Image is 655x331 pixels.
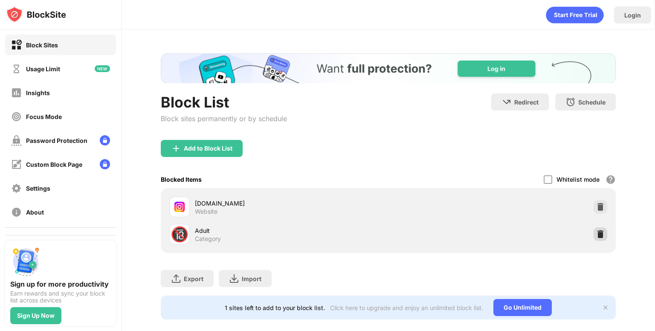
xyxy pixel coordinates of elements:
[26,113,62,120] div: Focus Mode
[10,290,111,304] div: Earn rewards and sync your block list across devices
[161,114,287,123] div: Block sites permanently or by schedule
[225,304,325,311] div: 1 sites left to add to your block list.
[26,89,50,96] div: Insights
[602,304,609,311] img: x-button.svg
[556,176,600,183] div: Whitelist mode
[624,12,641,19] div: Login
[11,111,22,122] img: focus-off.svg
[26,209,44,216] div: About
[10,280,111,288] div: Sign up for more productivity
[330,304,483,311] div: Click here to upgrade and enjoy an unlimited block list.
[100,159,110,169] img: lock-menu.svg
[11,159,22,170] img: customize-block-page-off.svg
[161,176,202,183] div: Blocked Items
[184,145,232,152] div: Add to Block List
[26,185,50,192] div: Settings
[578,99,606,106] div: Schedule
[26,65,60,73] div: Usage Limit
[26,161,82,168] div: Custom Block Page
[195,199,388,208] div: [DOMAIN_NAME]
[11,135,22,146] img: password-protection-off.svg
[11,183,22,194] img: settings-off.svg
[493,299,552,316] div: Go Unlimited
[161,53,616,83] iframe: Banner
[184,275,203,282] div: Export
[100,135,110,145] img: lock-menu.svg
[161,93,287,111] div: Block List
[11,40,22,50] img: block-on.svg
[174,202,185,212] img: favicons
[195,208,217,215] div: Website
[242,275,261,282] div: Import
[546,6,604,23] div: animation
[514,99,539,106] div: Redirect
[11,87,22,98] img: insights-off.svg
[171,226,188,243] div: 🔞
[11,207,22,218] img: about-off.svg
[10,246,41,276] img: push-signup.svg
[6,6,66,23] img: logo-blocksite.svg
[26,137,87,144] div: Password Protection
[195,226,388,235] div: Adult
[95,65,110,72] img: new-icon.svg
[17,312,55,319] div: Sign Up Now
[195,235,221,243] div: Category
[26,41,58,49] div: Block Sites
[11,64,22,74] img: time-usage-off.svg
